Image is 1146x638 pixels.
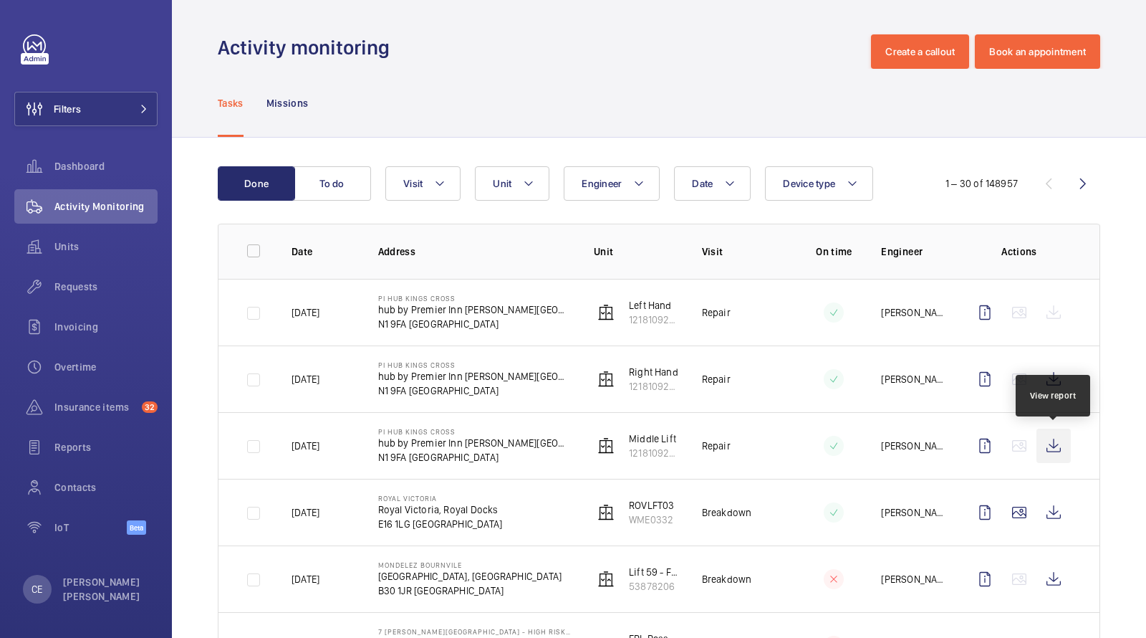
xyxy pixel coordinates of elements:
span: Requests [54,280,158,294]
button: Book an appointment [975,34,1100,69]
span: Units [54,239,158,254]
span: Overtime [54,360,158,374]
span: Engineer [582,178,622,189]
p: Repair [702,372,731,386]
p: N1 9FA [GEOGRAPHIC_DATA] [378,384,571,398]
span: Contacts [54,480,158,495]
p: On time [809,244,858,259]
p: Royal Victoria [378,494,503,503]
span: Invoicing [54,320,158,334]
p: [DATE] [292,305,319,320]
button: Create a callout [871,34,969,69]
p: [DATE] [292,572,319,586]
span: Filters [54,102,81,116]
p: Left Hand [629,298,679,313]
button: Visit [385,166,461,201]
p: E16 1LG [GEOGRAPHIC_DATA] [378,517,503,531]
button: Engineer [564,166,660,201]
img: elevator.svg [597,504,615,521]
p: Lift 59 - Factory - [GEOGRAPHIC_DATA] [629,565,679,579]
p: Visit [702,244,787,259]
h1: Activity monitoring [218,34,398,61]
div: View report [1030,389,1077,402]
span: Reports [54,440,158,454]
p: Repair [702,439,731,453]
p: [GEOGRAPHIC_DATA], [GEOGRAPHIC_DATA] [378,569,562,584]
p: Royal Victoria, Royal Docks [378,503,503,517]
p: WME0332 [629,513,674,527]
p: B30 1JR [GEOGRAPHIC_DATA] [378,584,562,598]
span: Dashboard [54,159,158,173]
p: Date [292,244,355,259]
p: 53878206 [629,579,679,594]
button: Filters [14,92,158,126]
p: Breakdown [702,505,752,520]
button: To do [294,166,371,201]
p: [DATE] [292,505,319,520]
p: Engineer [881,244,945,259]
img: elevator.svg [597,304,615,321]
div: 1 – 30 of 148957 [945,176,1018,191]
p: 121810927162 [629,313,679,327]
p: Right Hand [629,365,679,379]
p: ROVLFT03 [629,498,674,513]
p: [PERSON_NAME] [PERSON_NAME] [881,439,945,453]
p: hub by Premier Inn [PERSON_NAME][GEOGRAPHIC_DATA] [378,369,571,384]
span: Activity Monitoring [54,199,158,214]
p: Unit [594,244,679,259]
span: IoT [54,520,127,535]
p: Address [378,244,571,259]
span: Unit [493,178,511,189]
p: Mondelez Bournvile [378,561,562,569]
p: [PERSON_NAME] [881,572,945,586]
p: Missions [266,96,309,110]
img: elevator.svg [597,437,615,454]
img: elevator.svg [597,371,615,388]
p: 121810927165 [629,379,679,394]
p: PI Hub Kings Cross [378,361,571,369]
span: Visit [403,178,423,189]
p: Actions [968,244,1071,259]
p: PI Hub Kings Cross [378,427,571,436]
p: [PERSON_NAME] [PERSON_NAME] [881,305,945,320]
span: Device type [783,178,835,189]
p: Tasks [218,96,244,110]
p: [PERSON_NAME] [PERSON_NAME] [881,372,945,386]
p: [PERSON_NAME] [PERSON_NAME] [63,575,149,604]
button: Unit [475,166,549,201]
p: [DATE] [292,439,319,453]
p: CE [32,582,42,596]
p: [DATE] [292,372,319,386]
p: N1 9FA [GEOGRAPHIC_DATA] [378,450,571,465]
p: hub by Premier Inn [PERSON_NAME][GEOGRAPHIC_DATA] [378,303,571,317]
button: Done [218,166,295,201]
span: 32 [142,401,158,413]
p: [PERSON_NAME] [881,505,945,520]
p: 121810927164 [629,446,679,460]
p: N1 9FA [GEOGRAPHIC_DATA] [378,317,571,331]
p: PI Hub Kings Cross [378,294,571,303]
p: Middle Lift [629,432,679,446]
p: Repair [702,305,731,320]
img: elevator.svg [597,571,615,588]
p: 7 [PERSON_NAME][GEOGRAPHIC_DATA] - High Risk Building [378,627,571,636]
p: Breakdown [702,572,752,586]
span: Insurance items [54,400,136,414]
p: hub by Premier Inn [PERSON_NAME][GEOGRAPHIC_DATA] [378,436,571,450]
span: Beta [127,520,146,535]
span: Date [692,178,713,189]
button: Date [674,166,751,201]
button: Device type [765,166,873,201]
